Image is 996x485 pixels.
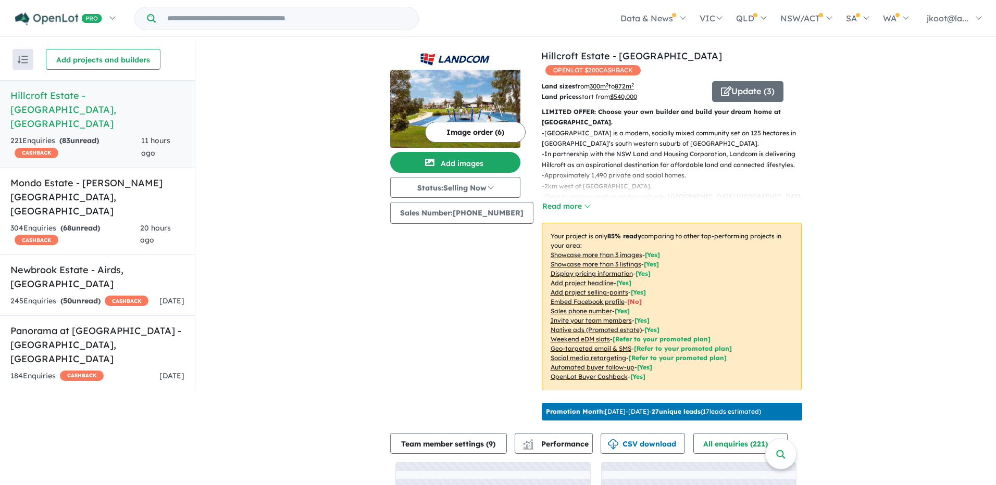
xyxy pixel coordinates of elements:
[551,251,642,259] u: Showcase more than 3 images
[62,136,70,145] span: 83
[15,148,58,158] span: CASHBACK
[615,82,634,90] u: 872 m
[551,279,614,287] u: Add project headline
[541,92,704,102] p: start from
[10,263,184,291] h5: Newbrook Estate - Airds , [GEOGRAPHIC_DATA]
[46,49,160,70] button: Add projects and builders
[105,296,148,306] span: CASHBACK
[10,295,148,308] div: 245 Enquir ies
[631,288,646,296] span: [ Yes ]
[523,439,532,445] img: line-chart.svg
[546,407,605,415] b: Promotion Month:
[541,50,722,62] a: Hillcroft Estate - [GEOGRAPHIC_DATA]
[390,177,520,198] button: Status:Selling Now
[551,270,633,277] u: Display pricing information
[551,307,612,315] u: Sales phone number
[630,373,645,380] span: [Yes]
[18,56,28,63] img: sort.svg
[551,326,642,334] u: Native ads (Promoted estate)
[542,107,802,128] p: LIMITED OFFER: Choose your own builder and build your dream home at [GEOGRAPHIC_DATA].
[15,12,102,25] img: Openlot PRO Logo White
[551,298,625,305] u: Embed Facebook profile
[601,433,685,454] button: CSV download
[551,260,641,268] u: Showcase more than 3 listings
[551,316,632,324] u: Invite your team members
[610,93,637,100] u: $ 540,000
[60,371,104,381] span: CASHBACK
[541,81,704,92] p: from
[10,370,104,382] div: 184 Enquir ies
[542,223,802,390] p: Your project is only comparing to other top-performing projects in your area: - - - - - - - - - -...
[551,354,626,362] u: Social media retargeting
[629,354,727,362] span: [Refer to your promoted plan]
[394,53,516,66] img: Hillcroft Estate - Claymore Logo
[644,326,659,334] span: [Yes]
[545,65,641,75] span: OPENLOT $ 200 CASHBACK
[637,363,652,371] span: [Yes]
[542,192,810,213] p: - Close to primary and secondary schools, [GEOGRAPHIC_DATA] [GEOGRAPHIC_DATA] campus.
[525,439,589,449] span: Performance
[523,442,533,449] img: bar-chart.svg
[542,128,810,149] p: - [GEOGRAPHIC_DATA] is a modern, socially mixed community set on 125 hectares in [GEOGRAPHIC_DATA...
[634,316,650,324] span: [ Yes ]
[542,170,810,181] p: - Approximately 1,490 private and social homes.
[652,407,701,415] b: 27 unique leads
[10,88,184,131] h5: Hillcroft Estate - [GEOGRAPHIC_DATA] , [GEOGRAPHIC_DATA]
[542,181,810,192] p: - 2km west of [GEOGRAPHIC_DATA].
[615,307,630,315] span: [ Yes ]
[551,288,628,296] u: Add project selling-points
[60,223,100,233] strong: ( unread)
[693,433,788,454] button: All enquiries (221)
[10,222,140,247] div: 304 Enquir ies
[159,371,184,380] span: [DATE]
[590,82,608,90] u: 300 m
[608,439,618,450] img: download icon
[10,324,184,366] h5: Panorama at [GEOGRAPHIC_DATA] - [GEOGRAPHIC_DATA] , [GEOGRAPHIC_DATA]
[425,122,526,143] button: Image order (6)
[390,152,520,173] button: Add images
[159,296,184,305] span: [DATE]
[551,344,631,352] u: Geo-targeted email & SMS
[551,363,634,371] u: Automated buyer follow-up
[542,200,591,212] button: Read more
[608,82,634,90] span: to
[390,433,507,454] button: Team member settings (9)
[645,251,660,259] span: [ Yes ]
[10,135,141,160] div: 221 Enquir ies
[489,439,493,449] span: 9
[63,223,71,233] span: 68
[390,202,533,224] button: Sales Number:[PHONE_NUMBER]
[551,335,610,343] u: Weekend eDM slots
[551,373,628,380] u: OpenLot Buyer Cashback
[631,82,634,87] sup: 2
[515,433,593,454] button: Performance
[390,70,520,148] img: Hillcroft Estate - Claymore
[158,7,416,30] input: Try estate name, suburb, builder or developer
[613,335,711,343] span: [Refer to your promoted plan]
[606,82,608,87] sup: 2
[616,279,631,287] span: [ Yes ]
[634,344,732,352] span: [Refer to your promoted plan]
[15,235,58,245] span: CASHBACK
[59,136,99,145] strong: ( unread)
[541,82,575,90] b: Land sizes
[60,296,101,305] strong: ( unread)
[10,176,184,218] h5: Mondo Estate - [PERSON_NAME][GEOGRAPHIC_DATA] , [GEOGRAPHIC_DATA]
[141,136,170,158] span: 11 hours ago
[542,149,810,170] p: - In partnership with the NSW Land and Housing Corporation, Landcom is delivering Hillcroft as an...
[712,81,783,102] button: Update (3)
[63,296,72,305] span: 50
[927,13,968,23] span: jkoot@la...
[541,93,579,100] b: Land prices
[390,49,520,148] a: Hillcroft Estate - Claymore LogoHillcroft Estate - Claymore
[636,270,651,277] span: [ Yes ]
[627,298,642,305] span: [ No ]
[644,260,659,268] span: [ Yes ]
[140,223,171,245] span: 20 hours ago
[546,407,761,416] p: [DATE] - [DATE] - ( 17 leads estimated)
[607,232,641,240] b: 85 % ready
